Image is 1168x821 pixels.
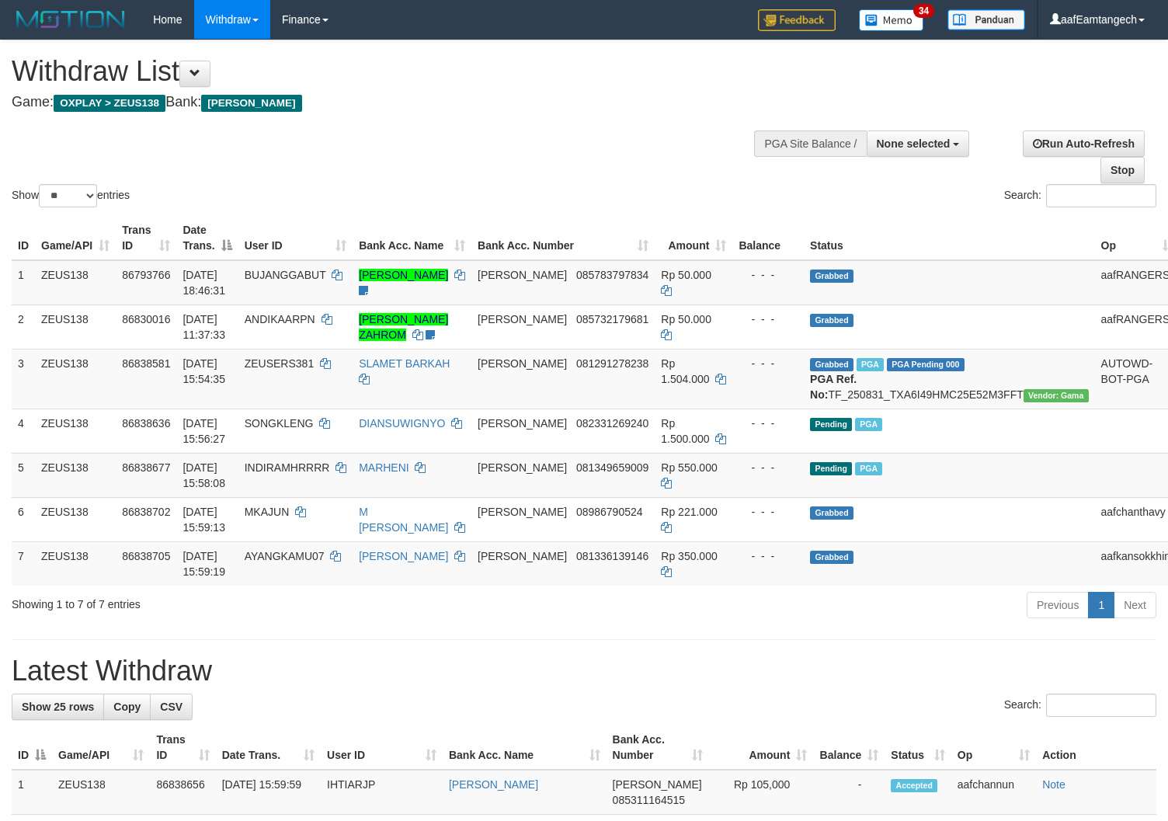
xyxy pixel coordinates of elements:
[576,506,643,518] span: Copy 08986790524 to clipboard
[709,770,814,815] td: Rp 105,000
[35,260,116,305] td: ZEUS138
[113,701,141,713] span: Copy
[1100,157,1145,183] a: Stop
[1023,130,1145,157] a: Run Auto-Refresh
[661,269,711,281] span: Rp 50.000
[150,694,193,720] a: CSV
[122,461,170,474] span: 86838677
[22,701,94,713] span: Show 25 rows
[661,461,717,474] span: Rp 550.000
[201,95,301,112] span: [PERSON_NAME]
[116,216,176,260] th: Trans ID: activate to sort column ascending
[732,216,804,260] th: Balance
[449,778,538,791] a: [PERSON_NAME]
[810,506,853,520] span: Grabbed
[758,9,836,31] img: Feedback.jpg
[245,269,326,281] span: BUJANGGABUT
[810,551,853,564] span: Grabbed
[739,460,798,475] div: - - -
[804,216,1094,260] th: Status
[913,4,934,18] span: 34
[122,506,170,518] span: 86838702
[245,506,290,518] span: MKAJUN
[160,701,182,713] span: CSV
[35,541,116,586] td: ZEUS138
[54,95,165,112] span: OXPLAY > ZEUS138
[182,506,225,534] span: [DATE] 15:59:13
[855,462,882,475] span: Marked by aafRornrotha
[12,453,35,497] td: 5
[321,725,443,770] th: User ID: activate to sort column ascending
[478,357,567,370] span: [PERSON_NAME]
[661,357,709,385] span: Rp 1.504.000
[813,725,885,770] th: Balance: activate to sort column ascending
[867,130,970,157] button: None selected
[810,462,852,475] span: Pending
[1114,592,1156,618] a: Next
[478,417,567,430] span: [PERSON_NAME]
[810,373,857,401] b: PGA Ref. No:
[443,725,607,770] th: Bank Acc. Name: activate to sort column ascending
[122,269,170,281] span: 86793766
[855,418,882,431] span: Marked by aafRornrotha
[709,725,814,770] th: Amount: activate to sort column ascending
[478,313,567,325] span: [PERSON_NAME]
[951,770,1036,815] td: aafchannun
[52,725,150,770] th: Game/API: activate to sort column ascending
[739,311,798,327] div: - - -
[353,216,471,260] th: Bank Acc. Name: activate to sort column ascending
[891,779,937,792] span: Accepted
[576,550,648,562] span: Copy 081336139146 to clipboard
[804,349,1094,409] td: TF_250831_TXA6I49HMC25E52M3FFT
[478,550,567,562] span: [PERSON_NAME]
[813,770,885,815] td: -
[39,184,97,207] select: Showentries
[739,548,798,564] div: - - -
[52,770,150,815] td: ZEUS138
[321,770,443,815] td: IHTIARJP
[754,130,866,157] div: PGA Site Balance /
[877,137,951,150] span: None selected
[12,216,35,260] th: ID
[216,725,321,770] th: Date Trans.: activate to sort column ascending
[245,357,314,370] span: ZEUSERS381
[1046,184,1156,207] input: Search:
[12,304,35,349] td: 2
[182,417,225,445] span: [DATE] 15:56:27
[661,417,709,445] span: Rp 1.500.000
[12,56,763,87] h1: Withdraw List
[739,356,798,371] div: - - -
[35,349,116,409] td: ZEUS138
[12,770,52,815] td: 1
[471,216,655,260] th: Bank Acc. Number: activate to sort column ascending
[661,313,711,325] span: Rp 50.000
[12,725,52,770] th: ID: activate to sort column descending
[887,358,965,371] span: PGA Pending
[576,461,648,474] span: Copy 081349659009 to clipboard
[122,357,170,370] span: 86838581
[103,694,151,720] a: Copy
[359,313,448,341] a: [PERSON_NAME] ZAHROM
[150,770,215,815] td: 86838656
[12,497,35,541] td: 6
[1042,778,1065,791] a: Note
[12,656,1156,687] h1: Latest Withdraw
[1024,389,1089,402] span: Vendor URL: https://trx31.1velocity.biz
[359,506,448,534] a: M [PERSON_NAME]
[739,416,798,431] div: - - -
[947,9,1025,30] img: panduan.png
[12,349,35,409] td: 3
[576,417,648,430] span: Copy 082331269240 to clipboard
[1004,694,1156,717] label: Search:
[810,314,853,327] span: Grabbed
[478,269,567,281] span: [PERSON_NAME]
[122,550,170,562] span: 86838705
[359,417,445,430] a: DIANSUWIGNYO
[216,770,321,815] td: [DATE] 15:59:59
[12,260,35,305] td: 1
[122,417,170,430] span: 86838636
[478,506,567,518] span: [PERSON_NAME]
[12,694,104,720] a: Show 25 rows
[238,216,353,260] th: User ID: activate to sort column ascending
[12,95,763,110] h4: Game: Bank:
